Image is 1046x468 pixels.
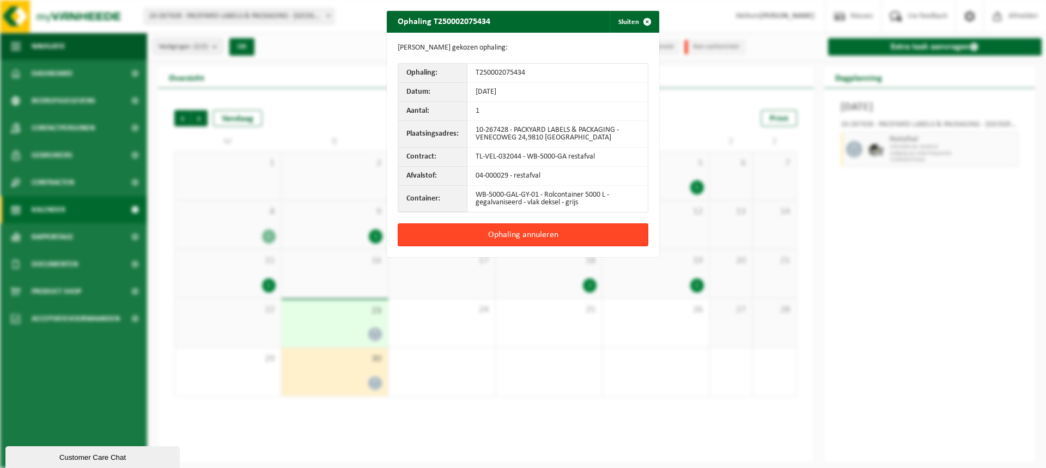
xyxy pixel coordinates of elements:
th: Contract: [398,148,467,167]
th: Plaatsingsadres: [398,121,467,148]
th: Datum: [398,83,467,102]
td: 1 [467,102,648,121]
iframe: chat widget [5,444,182,468]
button: Sluiten [610,11,658,33]
td: [DATE] [467,83,648,102]
td: T250002075434 [467,64,648,83]
button: Ophaling annuleren [398,223,648,246]
h2: Ophaling T250002075434 [387,11,501,32]
td: 10-267428 - PACKYARD LABELS & PACKAGING - VENECOWEG 24,9810 [GEOGRAPHIC_DATA] [467,121,648,148]
td: 04-000029 - restafval [467,167,648,186]
th: Afvalstof: [398,167,467,186]
td: TL-VEL-032044 - WB-5000-GA restafval [467,148,648,167]
td: WB-5000-GAL-GY-01 - Rolcontainer 5000 L - gegalvaniseerd - vlak deksel - grijs [467,186,648,212]
p: [PERSON_NAME] gekozen ophaling: [398,44,648,52]
th: Container: [398,186,467,212]
th: Aantal: [398,102,467,121]
th: Ophaling: [398,64,467,83]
